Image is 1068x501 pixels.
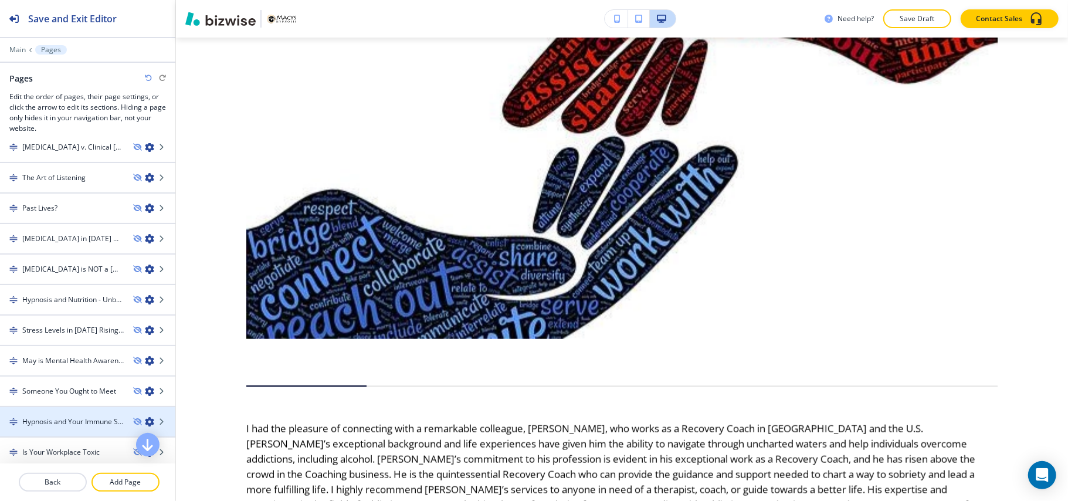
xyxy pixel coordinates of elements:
h4: Hypnosis and Your Immune System [22,417,124,427]
h4: Past Lives? [22,203,57,214]
p: Back [20,477,86,488]
img: Bizwise Logo [185,12,256,26]
img: Drag [9,296,18,304]
img: Drag [9,326,18,334]
h2: Pages [9,72,33,84]
img: Drag [9,357,18,365]
button: Back [19,473,87,492]
p: Add Page [93,477,158,488]
h4: Is Your Workplace Toxic [22,447,100,458]
h4: Hypnosis and Nutrition - Unbeatable and Easy! [22,294,124,305]
h4: [MEDICAL_DATA] is NOT a [MEDICAL_DATA] [22,264,124,275]
button: Main [9,46,26,54]
img: Drag [9,265,18,273]
h3: Edit the order of pages, their page settings, or click the arrow to edit its sections. Hiding a p... [9,92,166,134]
p: Pages [41,46,61,54]
img: Drag [9,235,18,243]
img: Drag [9,143,18,151]
h4: The Art of Listening [22,172,86,183]
img: Drag [9,387,18,395]
p: Save Draft [899,13,936,24]
h2: Save and Exit Editor [28,12,117,26]
h4: [MEDICAL_DATA] v. Clinical [MEDICAL_DATA] [22,142,124,153]
h4: Someone You Ought to Meet [22,386,116,397]
img: Drag [9,418,18,426]
img: Drag [9,174,18,182]
img: Your Logo [266,13,298,25]
p: Contact Sales [976,13,1022,24]
button: Add Page [91,473,160,492]
img: Drag [9,448,18,456]
button: Save Draft [883,9,951,28]
h4: May is Mental Health Awareness Month [22,356,124,366]
h4: [MEDICAL_DATA] in [DATE] World [22,233,124,244]
button: Contact Sales [961,9,1059,28]
h3: Need help? [838,13,874,24]
h4: Stress Levels in [DATE] Rising to a Dangerous Point [22,325,124,336]
button: Pages [35,45,67,55]
img: Drag [9,204,18,212]
div: Open Intercom Messenger [1028,461,1056,489]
